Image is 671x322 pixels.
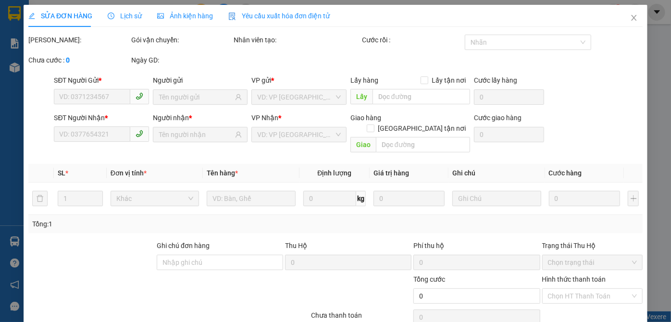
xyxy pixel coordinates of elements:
[54,75,149,86] div: SĐT Người Gửi
[207,191,296,206] input: VD: Bàn, Ghế
[28,35,129,45] div: [PERSON_NAME]:
[285,242,307,249] span: Thu Hộ
[28,12,92,20] span: SỬA ĐƠN HÀNG
[373,191,445,206] input: 0
[251,114,278,122] span: VP Nhận
[549,191,620,206] input: 0
[136,92,143,100] span: phone
[108,12,142,20] span: Lịch sử
[234,35,360,45] div: Nhân viên tạo:
[157,12,164,19] span: picture
[350,114,381,122] span: Giao hàng
[448,164,545,183] th: Ghi chú
[116,191,194,206] span: Khác
[542,240,643,251] div: Trạng thái Thu Hộ
[157,242,210,249] label: Ghi chú đơn hàng
[350,137,376,152] span: Giao
[136,130,143,137] span: phone
[131,55,232,65] div: Ngày GD:
[474,127,544,142] input: Cước giao hàng
[621,5,647,32] button: Close
[157,12,213,20] span: Ảnh kiện hàng
[413,275,445,283] span: Tổng cước
[228,12,330,20] span: Yêu cầu xuất hóa đơn điện tử
[228,12,236,20] img: icon
[66,56,70,64] b: 0
[373,169,409,177] span: Giá trị hàng
[376,137,470,152] input: Dọc đường
[235,131,242,138] span: user
[54,112,149,123] div: SĐT Người Nhận
[549,169,582,177] span: Cước hàng
[28,12,35,19] span: edit
[159,92,233,102] input: Tên người gửi
[628,191,639,206] button: plus
[350,89,373,104] span: Lấy
[153,112,248,123] div: Người nhận
[157,255,283,270] input: Ghi chú đơn hàng
[374,123,470,134] span: [GEOGRAPHIC_DATA] tận nơi
[428,75,470,86] span: Lấy tận nơi
[235,94,242,100] span: user
[474,89,544,105] input: Cước lấy hàng
[413,240,540,255] div: Phí thu hộ
[32,219,260,229] div: Tổng: 1
[350,76,378,84] span: Lấy hàng
[251,75,346,86] div: VP gửi
[362,35,463,45] div: Cước rồi :
[452,191,541,206] input: Ghi Chú
[32,191,48,206] button: delete
[159,129,233,140] input: Tên người nhận
[373,89,470,104] input: Dọc đường
[58,169,65,177] span: SL
[207,169,238,177] span: Tên hàng
[108,12,114,19] span: clock-circle
[153,75,248,86] div: Người gửi
[131,35,232,45] div: Gói vận chuyển:
[111,169,147,177] span: Đơn vị tính
[28,55,129,65] div: Chưa cước :
[630,14,638,22] span: close
[317,169,351,177] span: Định lượng
[547,255,637,270] span: Chọn trạng thái
[474,76,517,84] label: Cước lấy hàng
[542,275,606,283] label: Hình thức thanh toán
[474,114,522,122] label: Cước giao hàng
[356,191,366,206] span: kg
